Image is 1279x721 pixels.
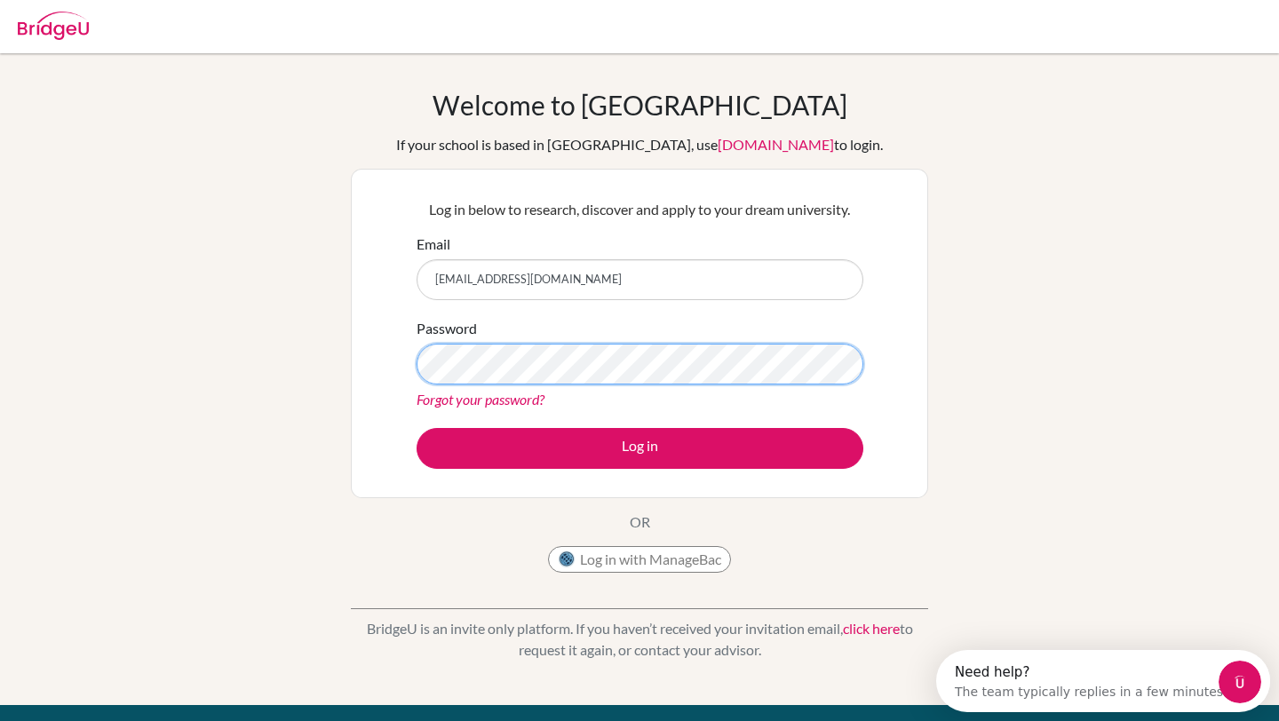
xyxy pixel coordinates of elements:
label: Password [417,318,477,339]
div: Need help? [19,15,291,29]
button: Log in with ManageBac [548,546,731,573]
label: Email [417,234,450,255]
a: click here [843,620,900,637]
div: Open Intercom Messenger [7,7,344,56]
p: OR [630,511,650,533]
p: BridgeU is an invite only platform. If you haven’t received your invitation email, to request it ... [351,618,928,661]
iframe: Intercom live chat discovery launcher [936,650,1270,712]
p: Log in below to research, discover and apply to your dream university. [417,199,863,220]
div: If your school is based in [GEOGRAPHIC_DATA], use to login. [396,134,883,155]
img: Bridge-U [18,12,89,40]
a: [DOMAIN_NAME] [718,136,834,153]
iframe: Intercom live chat [1219,661,1261,703]
a: Forgot your password? [417,391,544,408]
h1: Welcome to [GEOGRAPHIC_DATA] [433,89,847,121]
button: Log in [417,428,863,469]
div: The team typically replies in a few minutes. [19,29,291,48]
